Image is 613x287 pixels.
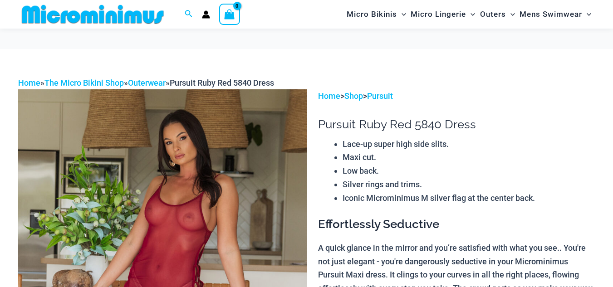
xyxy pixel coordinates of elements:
nav: Site Navigation [343,1,595,27]
a: Search icon link [185,9,193,20]
span: Micro Bikinis [347,3,397,26]
h3: Effortlessly Seductive [318,217,595,232]
span: Mens Swimwear [520,3,582,26]
a: Pursuit [367,91,393,101]
span: » » » [18,78,274,88]
a: Outerwear [128,78,166,88]
a: Shop [344,91,363,101]
span: Menu Toggle [397,3,406,26]
h1: Pursuit Ruby Red 5840 Dress [318,117,595,131]
li: Maxi cut. [343,151,595,164]
a: The Micro Bikini Shop [44,78,124,88]
li: Low back. [343,164,595,178]
a: Home [18,78,40,88]
span: Pursuit Ruby Red 5840 Dress [170,78,274,88]
a: Micro BikinisMenu ToggleMenu Toggle [344,3,408,26]
p: > > [318,89,595,103]
a: Account icon link [202,10,210,19]
a: Mens SwimwearMenu ToggleMenu Toggle [517,3,593,26]
span: Menu Toggle [466,3,475,26]
a: OutersMenu ToggleMenu Toggle [478,3,517,26]
li: Lace-up super high side slits. [343,137,595,151]
li: Iconic Microminimus M silver flag at the center back. [343,191,595,205]
img: MM SHOP LOGO FLAT [18,4,167,24]
a: View Shopping Cart, empty [219,4,240,24]
li: Silver rings and trims. [343,178,595,191]
a: Home [318,91,340,101]
span: Outers [480,3,506,26]
span: Menu Toggle [582,3,591,26]
span: Menu Toggle [506,3,515,26]
a: Micro LingerieMenu ToggleMenu Toggle [408,3,477,26]
span: Micro Lingerie [411,3,466,26]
